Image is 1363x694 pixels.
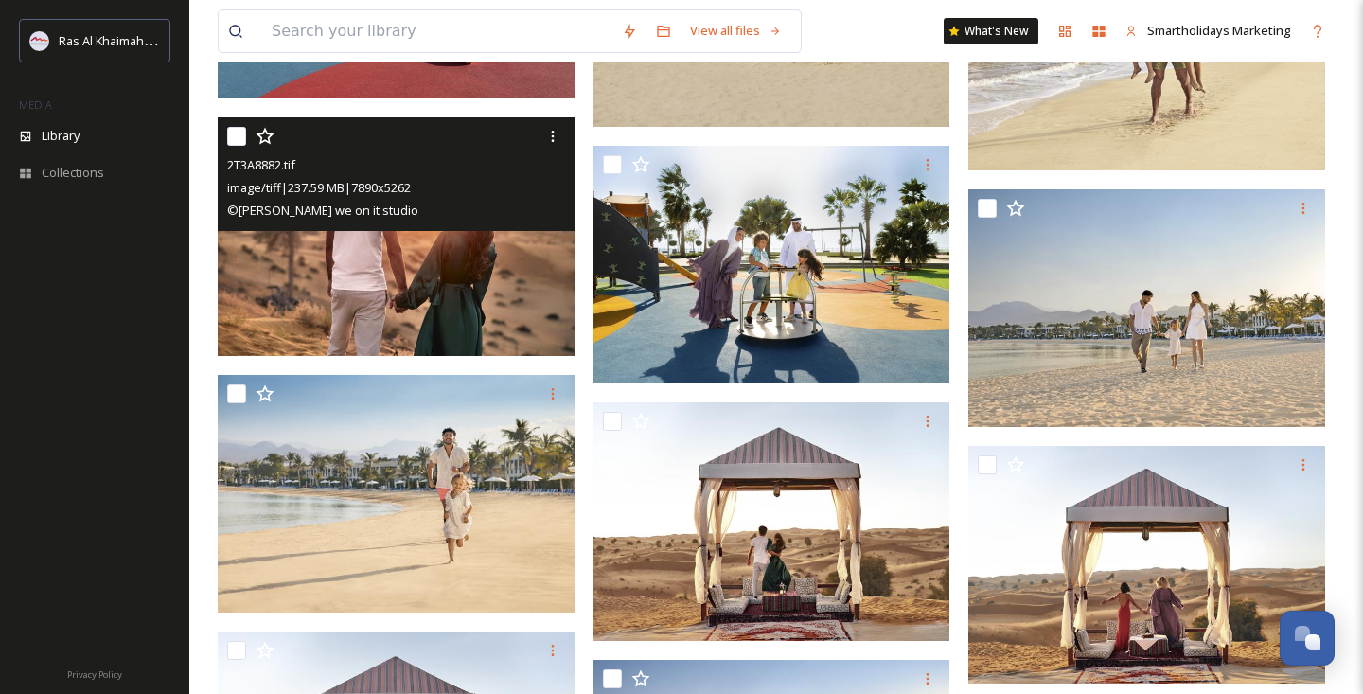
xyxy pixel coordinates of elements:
[19,98,52,112] span: MEDIA
[1147,22,1291,39] span: Smartholidays Marketing
[227,202,418,219] span: © [PERSON_NAME] we on it studio
[30,31,49,50] img: Logo_RAKTDA_RGB-01.png
[262,10,612,52] input: Search your library
[681,12,791,49] a: View all files
[593,146,950,384] img: 2T3A0009-Edit.tif
[593,402,950,641] img: 2T3A8424-Edit.tif
[227,179,411,196] span: image/tiff | 237.59 MB | 7890 x 5262
[218,375,575,614] img: 2T3A3937.tif
[59,31,327,49] span: Ras Al Khaimah Tourism Development Authority
[218,117,575,356] img: 2T3A8882.tif
[42,164,104,182] span: Collections
[67,668,122,681] span: Privacy Policy
[1116,12,1301,49] a: Smartholidays Marketing
[968,446,1325,685] img: 2T3A7771-Edit.tif
[944,18,1038,44] a: What's New
[1280,611,1335,666] button: Open Chat
[968,189,1325,428] img: 2T3A3412.tif
[42,127,80,145] span: Library
[67,662,122,685] a: Privacy Policy
[227,156,295,173] span: 2T3A8882.tif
